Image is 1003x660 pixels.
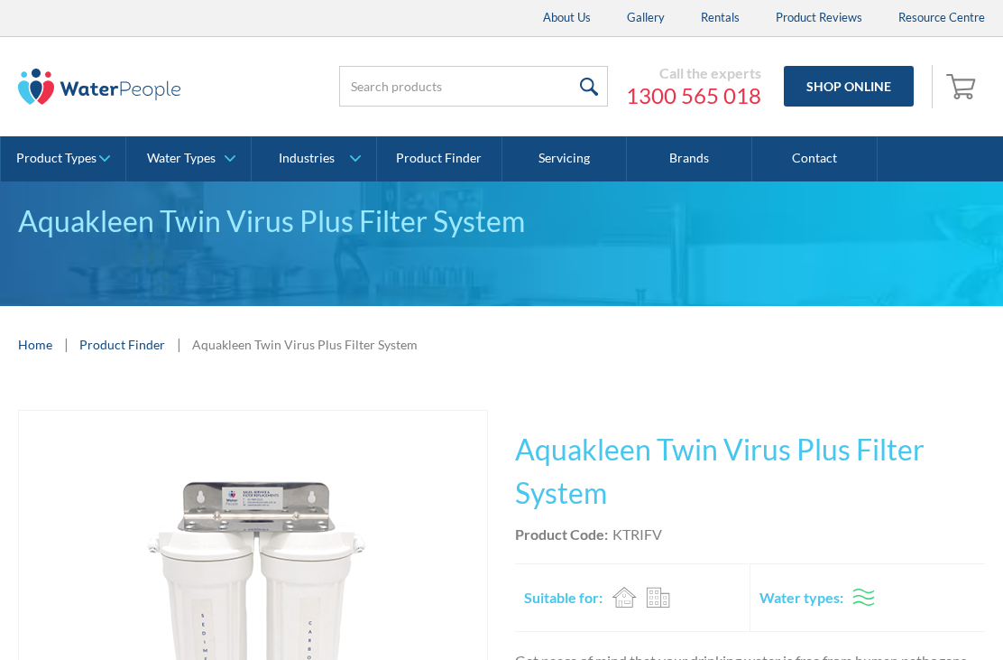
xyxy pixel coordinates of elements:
[1,136,125,181] a: Product Types
[61,333,70,355] div: |
[79,335,165,354] a: Product Finder
[626,82,761,109] a: 1300 565 018
[759,587,843,609] h2: Water types:
[627,136,752,181] a: Brands
[279,151,335,166] div: Industries
[18,335,52,354] a: Home
[942,65,985,108] a: Open cart
[126,136,251,181] a: Water Types
[16,151,97,166] div: Product Types
[252,136,376,181] a: Industries
[18,200,985,243] div: Aquakleen Twin Virus Plus Filter System
[515,525,608,543] strong: Product Code:
[752,136,878,181] a: Contact
[18,69,180,105] img: The Water People
[174,333,183,355] div: |
[339,66,608,107] input: Search products
[147,151,216,166] div: Water Types
[612,524,662,545] div: KTRIFV
[377,136,502,181] a: Product Finder
[502,136,628,181] a: Servicing
[515,428,985,515] h1: Aquakleen Twin Virus Plus Filter System
[784,66,914,107] a: Shop Online
[524,587,603,609] h2: Suitable for:
[946,71,980,100] img: shopping cart
[192,335,418,354] div: Aquakleen Twin Virus Plus Filter System
[626,64,761,82] div: Call the experts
